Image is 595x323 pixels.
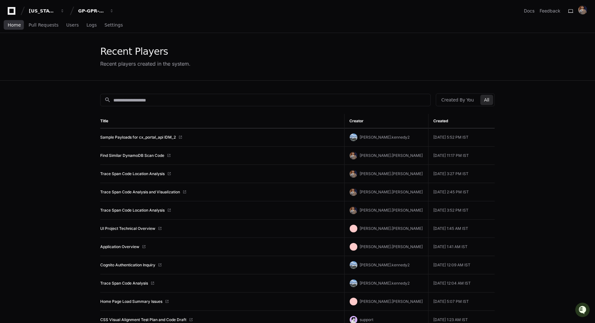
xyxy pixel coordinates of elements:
span: Logs [86,23,97,27]
img: 153204938 [350,133,357,141]
td: [DATE] 12:04 AM IST [428,274,495,293]
a: Settings [104,18,123,33]
button: See all [99,69,117,76]
a: Trace Span Code Analysis and Visualization [100,190,180,195]
img: 153204938 [350,279,357,287]
span: Pylon [64,100,77,105]
div: GP-GPR-CXPortal [78,8,106,14]
span: • [59,86,61,91]
td: [DATE] 5:07 PM IST [428,293,495,311]
td: [DATE] 11:17 PM IST [428,147,495,165]
button: Feedback [540,8,560,14]
span: [PERSON_NAME].[PERSON_NAME] [360,190,423,194]
button: GP-GPR-CXPortal [76,5,117,17]
span: Users [66,23,79,27]
th: Creator [344,114,428,128]
mat-icon: search [104,97,111,103]
span: Mr [PERSON_NAME] [20,86,58,91]
td: [DATE] 12:09 AM IST [428,256,495,274]
div: We're offline, but we'll be back soon! [22,54,93,59]
span: [PERSON_NAME].[PERSON_NAME] [360,299,423,304]
span: [PERSON_NAME].[PERSON_NAME] [360,208,423,213]
button: All [480,95,493,105]
div: Recent Players [100,46,191,57]
a: UI Project Technical Overview [100,226,155,231]
td: [DATE] 3:52 PM IST [428,201,495,220]
td: [DATE] 3:27 PM IST [428,165,495,183]
span: Home [8,23,21,27]
td: [DATE] 5:52 PM IST [428,128,495,147]
img: 176496148 [578,5,587,14]
div: [US_STATE] Pacific [29,8,56,14]
td: [DATE] 1:45 AM IST [428,220,495,238]
a: Trace Span Code Location Analysis [100,171,165,176]
div: Past conversations [6,70,43,75]
button: Start new chat [109,50,117,57]
a: Pull Requests [29,18,58,33]
td: [DATE] 1:41 AM IST [428,238,495,256]
a: Powered byPylon [45,100,77,105]
div: Welcome [6,26,117,36]
a: Home Page Load Summary Issues [100,299,162,304]
img: 176496148 [350,188,357,196]
a: Docs [524,8,534,14]
img: 176496148 [350,206,357,214]
span: Settings [104,23,123,27]
span: [PERSON_NAME].kennedy2 [360,262,410,267]
span: [PERSON_NAME].kennedy2 [360,281,410,286]
span: Pull Requests [29,23,58,27]
div: Start new chat [22,48,105,54]
th: Created [428,114,495,128]
button: Created By You [437,95,477,105]
a: CSS Visual Alignment Test Plan and Code Draft [100,317,186,322]
td: [DATE] 2:45 PM IST [428,183,495,201]
button: [US_STATE] Pacific [26,5,67,17]
span: [PERSON_NAME].[PERSON_NAME] [360,244,423,249]
span: support [360,317,374,322]
img: 153204938 [350,261,357,269]
th: Title [100,114,344,128]
a: Application Overview [100,244,139,249]
a: Users [66,18,79,33]
a: Trace Span Code Location Analysis [100,208,165,213]
div: Recent players created in the system. [100,60,191,68]
span: [PERSON_NAME].[PERSON_NAME] [360,226,423,231]
img: 176496148 [350,152,357,159]
img: 176496148 [350,170,357,178]
span: [PERSON_NAME].kennedy2 [360,135,410,140]
a: Sample Payloads for cx_portal_api IDM_2 [100,135,176,140]
a: Logs [86,18,97,33]
a: Find Similar DynamoDB Scan Code [100,153,164,158]
span: [PERSON_NAME].[PERSON_NAME] [360,171,423,176]
img: Mr Abhinav Kumar [6,80,17,90]
img: 1756235613930-3d25f9e4-fa56-45dd-b3ad-e072dfbd1548 [6,48,18,59]
a: Trace Span Code Analysis [100,281,148,286]
span: [PERSON_NAME].[PERSON_NAME] [360,153,423,158]
span: [DATE] [63,86,76,91]
img: PlayerZero [6,6,19,19]
iframe: Open customer support [575,302,592,319]
a: Home [8,18,21,33]
a: Cognito Authentication Inquiry [100,262,155,268]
